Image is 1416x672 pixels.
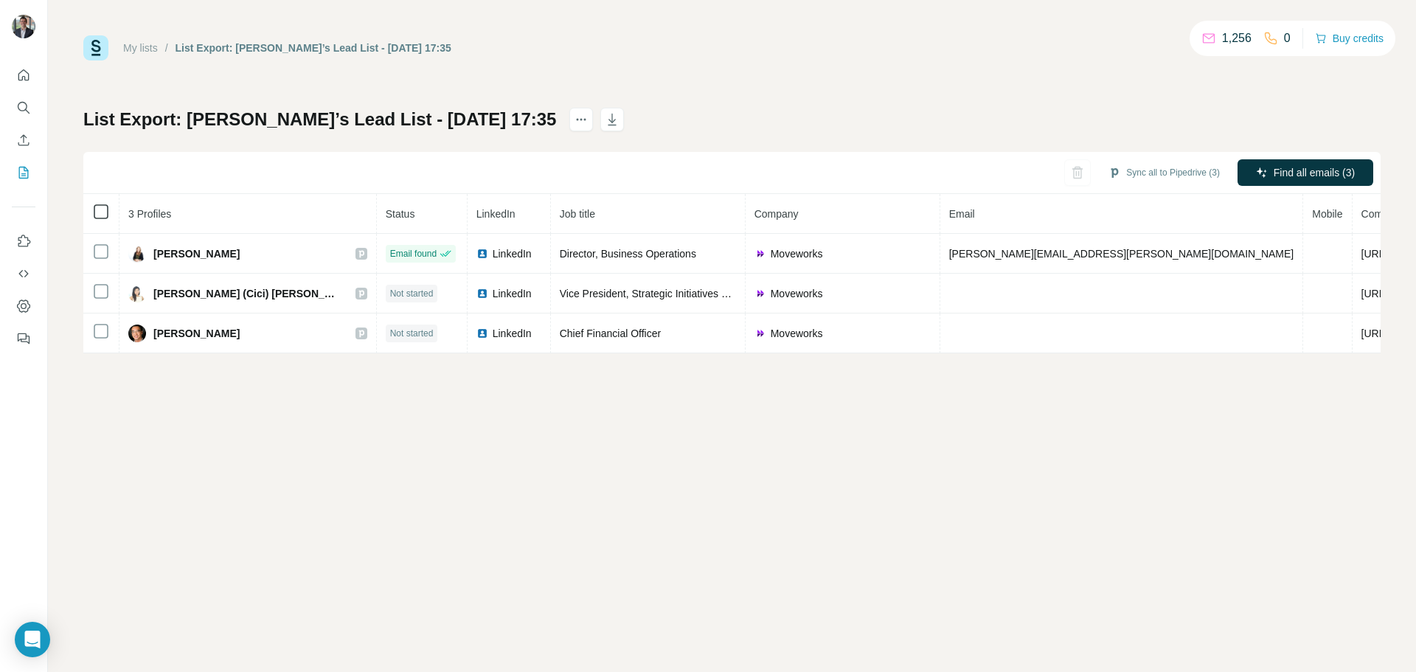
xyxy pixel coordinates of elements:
button: Buy credits [1315,28,1384,49]
span: 3 Profiles [128,208,171,220]
span: Moveworks [771,246,823,261]
button: My lists [12,159,35,186]
img: company-logo [754,288,766,299]
span: [PERSON_NAME] (Cici) [PERSON_NAME] [153,286,341,301]
span: [PERSON_NAME][EMAIL_ADDRESS][PERSON_NAME][DOMAIN_NAME] [949,248,1294,260]
button: Search [12,94,35,121]
p: 1,256 [1222,30,1252,47]
img: company-logo [754,328,766,339]
img: Avatar [128,245,146,263]
span: LinkedIn [476,208,516,220]
button: Enrich CSV [12,127,35,153]
span: Moveworks [771,286,823,301]
h1: List Export: [PERSON_NAME]’s Lead List - [DATE] 17:35 [83,108,556,131]
span: Chief Financial Officer [560,328,661,339]
button: Feedback [12,325,35,352]
li: / [165,41,168,55]
a: My lists [123,42,158,54]
span: [PERSON_NAME] [153,246,240,261]
span: Email found [390,247,437,260]
span: LinkedIn [493,286,532,301]
img: Avatar [128,325,146,342]
span: Director, Business Operations [560,248,696,260]
img: LinkedIn logo [476,288,488,299]
span: [PERSON_NAME] [153,326,240,341]
span: Not started [390,327,434,340]
div: Open Intercom Messenger [15,622,50,657]
span: Email [949,208,975,220]
img: Avatar [128,285,146,302]
span: Find all emails (3) [1274,165,1355,180]
img: Surfe Logo [83,35,108,60]
span: [URL] [1361,288,1388,299]
button: Use Surfe API [12,260,35,287]
button: Use Surfe on LinkedIn [12,228,35,254]
button: Quick start [12,62,35,89]
img: company-logo [754,248,766,260]
span: Status [386,208,415,220]
span: LinkedIn [493,326,532,341]
img: Avatar [12,15,35,38]
span: Company [754,208,799,220]
button: actions [569,108,593,131]
button: Find all emails (3) [1238,159,1373,186]
span: Not started [390,287,434,300]
span: Mobile [1312,208,1342,220]
div: List Export: [PERSON_NAME]’s Lead List - [DATE] 17:35 [176,41,451,55]
img: LinkedIn logo [476,328,488,339]
span: LinkedIn [493,246,532,261]
button: Dashboard [12,293,35,319]
span: Vice President, Strategic Initiatives & Business Planning [560,288,816,299]
span: Moveworks [771,326,823,341]
span: Job title [560,208,595,220]
span: [URL] [1361,248,1388,260]
p: 0 [1284,30,1291,47]
button: Sync all to Pipedrive (3) [1098,162,1230,184]
img: LinkedIn logo [476,248,488,260]
span: [URL] [1361,328,1388,339]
